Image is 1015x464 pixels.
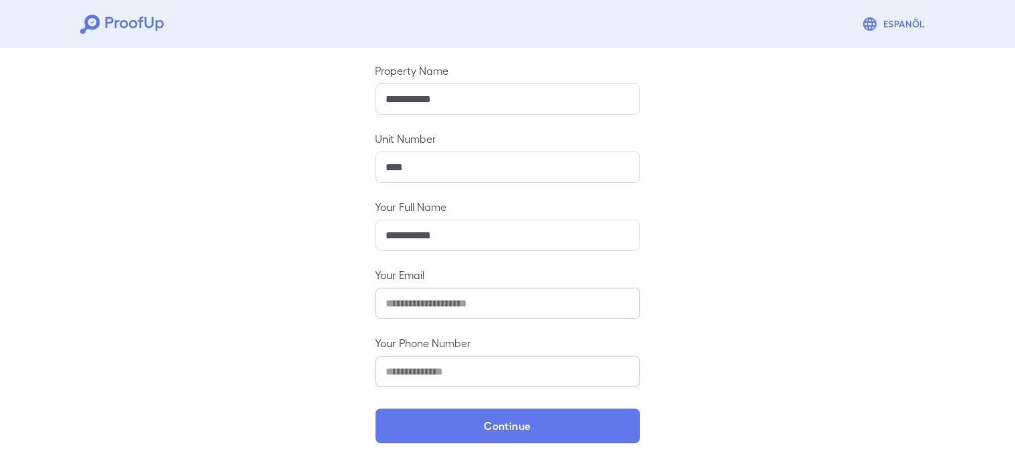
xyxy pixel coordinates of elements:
label: Unit Number [376,131,640,146]
label: Your Full Name [376,199,640,214]
button: Continue [376,409,640,443]
button: Espanõl [857,11,935,37]
label: Property Name [376,63,640,78]
label: Your Phone Number [376,335,640,351]
label: Your Email [376,267,640,282]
